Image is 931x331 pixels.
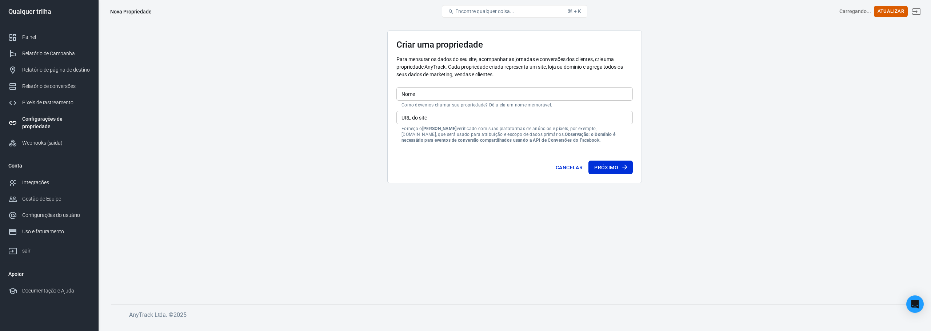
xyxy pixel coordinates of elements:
[22,140,63,146] font: Webhooks (saída)
[422,126,457,131] font: [PERSON_NAME]
[401,132,615,143] font: Observação: o Domínio é necessário para eventos de conversão compartilhados usando a API de Conve...
[3,135,96,151] a: Webhooks (saída)
[908,3,925,20] a: sair
[401,126,596,137] font: verificado com suas plataformas de anúncios e pixels, por exemplo, [DOMAIN_NAME], que será usado ...
[594,165,618,170] font: Próximo
[3,240,96,259] a: sair
[110,9,152,15] font: Nova Propriedade
[110,8,152,15] div: Nova Propriedade
[22,229,64,234] font: Uso e faturamento
[22,196,61,202] font: Gestão de Equipe
[22,179,49,185] font: Integrações
[878,8,904,14] font: Atualizar
[22,34,36,40] font: Painel
[22,51,75,56] font: Relatório de Campanha
[396,111,633,124] input: exemplo.com
[8,271,24,277] font: Apoiar
[22,83,76,89] font: Relatório de conversões
[401,126,422,131] font: Forneça o
[22,67,90,73] font: Relatório de página de destino
[3,111,96,135] a: Configurações de propriedade
[3,94,96,111] a: Pixels de rastreamento
[3,174,96,191] a: Integrações
[396,40,483,50] font: Criar uma propriedade
[401,102,552,108] font: Como devemos chamar sua propriedade? Dê a ela um nome memorável.
[839,8,871,15] div: ID da conta: <>
[8,163,22,169] font: Conta
[22,248,31,254] font: sair
[129,311,173,318] font: AnyTrack Ltda. ©
[8,8,51,15] font: Qualquer trilha
[22,288,74,294] font: Documentação e Ajuda
[442,5,587,17] button: Encontre qualquer coisa...⌘ + K
[3,191,96,207] a: Gestão de Equipe
[22,100,73,105] font: Pixels de rastreamento
[3,223,96,240] a: Uso e faturamento
[906,295,924,313] div: Abra o Intercom Messenger
[3,62,96,78] a: Relatório de página de destino
[3,45,96,62] a: Relatório de Campanha
[22,116,63,129] font: Configurações de propriedade
[874,6,908,17] button: Atualizar
[3,78,96,94] a: Relatório de conversões
[568,8,581,14] font: ⌘ + K
[396,87,633,101] input: Nome do seu site
[396,56,623,77] font: Para mensurar os dados do seu site, acompanhar as jornadas e conversões dos clientes, crie uma pr...
[455,8,514,14] font: Encontre qualquer coisa...
[3,29,96,45] a: Painel
[553,161,586,174] button: Cancelar
[22,212,80,218] font: Configurações do usuário
[3,207,96,223] a: Configurações do usuário
[588,161,633,174] button: Próximo
[839,8,871,14] font: Carregando...
[556,165,583,170] font: Cancelar
[173,311,187,318] font: 2025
